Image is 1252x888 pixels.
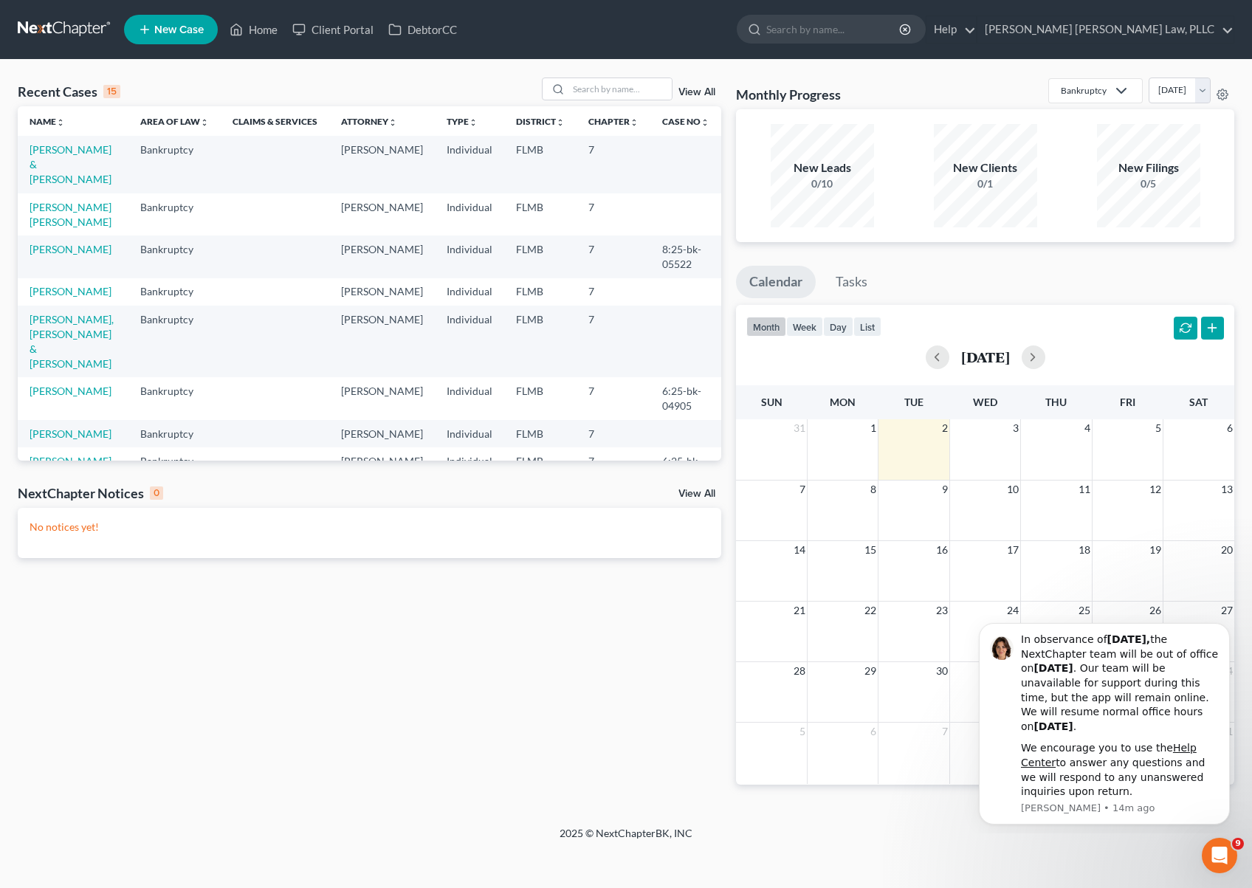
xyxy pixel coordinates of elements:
td: Bankruptcy [128,306,221,377]
span: 19 [1148,541,1163,559]
span: Mon [830,396,856,408]
a: [PERSON_NAME] [30,385,111,397]
a: Home [222,16,285,43]
td: Bankruptcy [128,447,221,489]
td: [PERSON_NAME] [329,306,435,377]
span: Wed [973,396,997,408]
a: Districtunfold_more [516,116,565,127]
a: Attorneyunfold_more [341,116,397,127]
td: Bankruptcy [128,136,221,193]
div: NextChapter Notices [18,484,163,502]
a: Tasks [822,266,881,298]
span: New Case [154,24,204,35]
span: 31 [792,419,807,437]
td: 6:25-bk-04905 [650,377,721,419]
iframe: Intercom notifications message [957,615,1252,833]
iframe: Intercom live chat [1202,838,1237,873]
button: week [786,317,823,337]
div: Bankruptcy [1061,84,1107,97]
span: 13 [1220,481,1234,498]
span: 9 [1232,838,1244,850]
span: 6 [869,723,878,740]
input: Search by name... [766,16,901,43]
td: Individual [435,377,504,419]
td: Bankruptcy [128,420,221,447]
td: 7 [577,447,650,489]
span: 7 [940,723,949,740]
td: 7 [577,193,650,235]
span: 23 [935,602,949,619]
span: 28 [792,662,807,680]
div: 0/5 [1097,176,1200,191]
td: 7 [577,306,650,377]
span: 2 [940,419,949,437]
td: FLMB [504,278,577,306]
a: View All [678,87,715,97]
span: 20 [1220,541,1234,559]
div: New Filings [1097,159,1200,176]
a: Chapterunfold_more [588,116,639,127]
span: 26 [1148,602,1163,619]
td: FLMB [504,136,577,193]
td: 7 [577,136,650,193]
span: 25 [1077,602,1092,619]
a: [PERSON_NAME] [30,243,111,255]
span: 30 [935,662,949,680]
td: [PERSON_NAME] [329,447,435,489]
span: 15 [863,541,878,559]
span: Sun [761,396,782,408]
a: Nameunfold_more [30,116,65,127]
td: Bankruptcy [128,193,221,235]
td: FLMB [504,193,577,235]
button: month [746,317,786,337]
div: New Clients [934,159,1037,176]
span: 7 [798,481,807,498]
a: Typeunfold_more [447,116,478,127]
td: 7 [577,420,650,447]
td: FLMB [504,377,577,419]
span: 9 [940,481,949,498]
td: 7 [577,235,650,278]
span: 3 [1011,419,1020,437]
td: Individual [435,420,504,447]
div: New Leads [771,159,874,176]
a: [PERSON_NAME] [PERSON_NAME] [30,201,111,228]
span: Tue [904,396,923,408]
h3: Monthly Progress [736,86,841,103]
span: 5 [1154,419,1163,437]
div: 15 [103,85,120,98]
i: unfold_more [56,118,65,127]
td: [PERSON_NAME] [329,420,435,447]
td: FLMB [504,235,577,278]
button: list [853,317,881,337]
td: [PERSON_NAME] [329,193,435,235]
span: 5 [798,723,807,740]
td: Individual [435,278,504,306]
span: 12 [1148,481,1163,498]
td: Individual [435,193,504,235]
i: unfold_more [388,118,397,127]
span: 21 [792,602,807,619]
td: Bankruptcy [128,235,221,278]
span: 8 [869,481,878,498]
span: 10 [1005,481,1020,498]
span: 4 [1083,419,1092,437]
a: View All [678,489,715,499]
h2: [DATE] [961,349,1010,365]
span: Sat [1189,396,1208,408]
td: 8:25-bk-05522 [650,235,721,278]
td: [PERSON_NAME] [329,235,435,278]
input: Search by name... [568,78,672,100]
td: Bankruptcy [128,278,221,306]
td: 7 [577,278,650,306]
span: 11 [1077,481,1092,498]
p: No notices yet! [30,520,709,534]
